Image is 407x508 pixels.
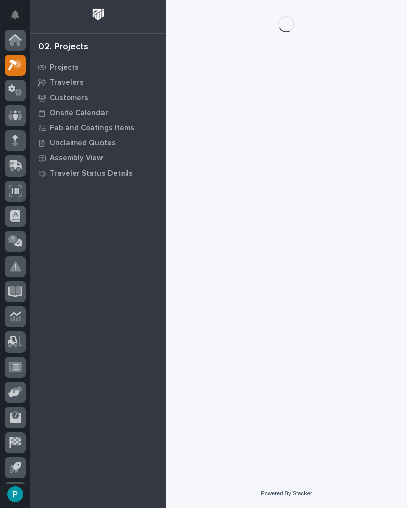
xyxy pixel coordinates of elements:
[50,124,134,133] p: Fab and Coatings Items
[30,60,166,75] a: Projects
[30,90,166,105] a: Customers
[5,4,26,25] button: Notifications
[13,10,26,26] div: Notifications
[30,165,166,181] a: Traveler Status Details
[50,94,88,103] p: Customers
[50,78,84,88] p: Travelers
[30,150,166,165] a: Assembly View
[30,75,166,90] a: Travelers
[30,105,166,120] a: Onsite Calendar
[89,5,108,24] img: Workspace Logo
[30,120,166,135] a: Fab and Coatings Items
[50,109,108,118] p: Onsite Calendar
[50,139,116,148] p: Unclaimed Quotes
[30,135,166,150] a: Unclaimed Quotes
[50,169,133,178] p: Traveler Status Details
[38,42,88,53] div: 02. Projects
[5,484,26,505] button: users-avatar
[50,154,103,163] p: Assembly View
[50,63,79,72] p: Projects
[261,490,312,496] a: Powered By Stacker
